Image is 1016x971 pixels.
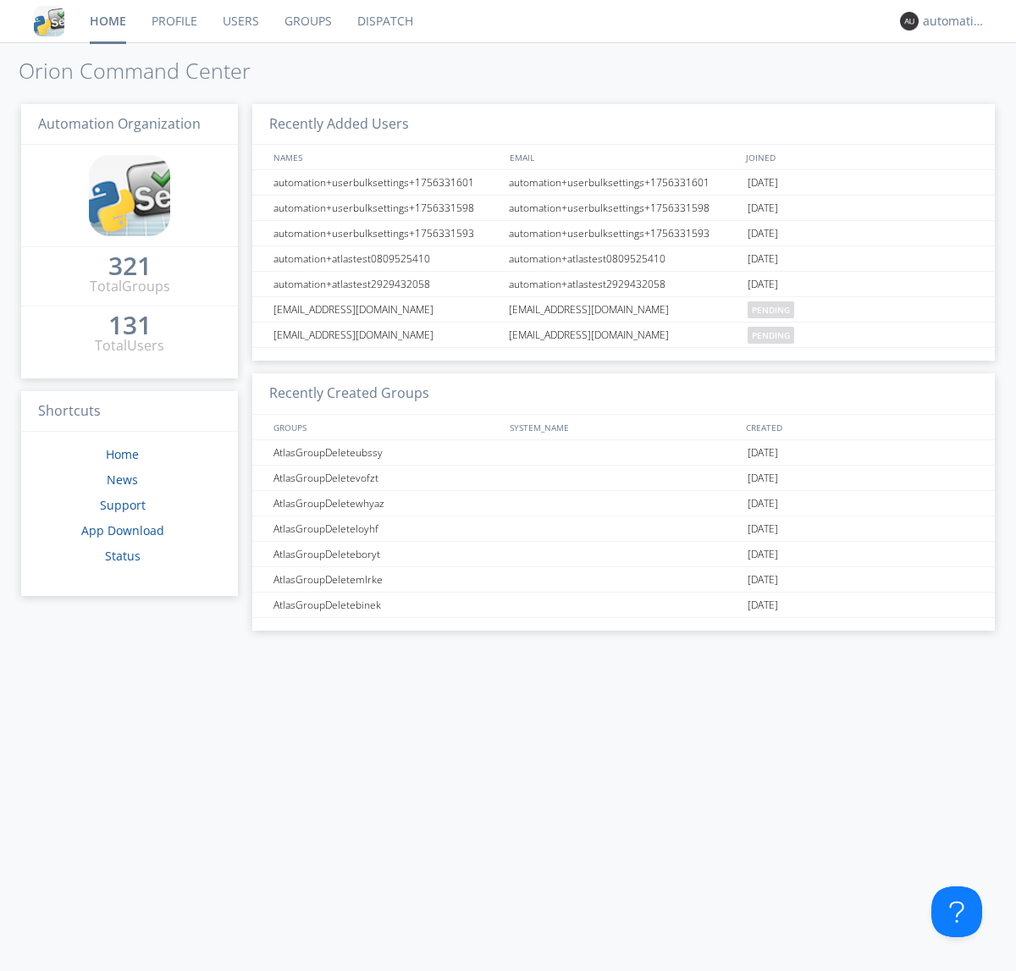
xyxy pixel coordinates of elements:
[269,272,504,296] div: automation+atlastest2929432058
[269,593,504,617] div: AtlasGroupDeletebinek
[505,221,743,246] div: automation+userbulksettings+1756331593
[748,301,794,318] span: pending
[269,440,504,465] div: AtlasGroupDeleteubssy
[106,446,139,462] a: Home
[748,272,778,297] span: [DATE]
[269,516,504,541] div: AtlasGroupDeleteloyhf
[95,336,164,356] div: Total Users
[252,272,995,297] a: automation+atlastest2929432058automation+atlastest2929432058[DATE]
[108,317,152,336] a: 131
[81,522,164,538] a: App Download
[252,567,995,593] a: AtlasGroupDeletemlrke[DATE]
[252,246,995,272] a: automation+atlastest0809525410automation+atlastest0809525410[DATE]
[505,196,743,220] div: automation+userbulksettings+1756331598
[252,221,995,246] a: automation+userbulksettings+1756331593automation+userbulksettings+1756331593[DATE]
[269,170,504,195] div: automation+userbulksettings+1756331601
[21,391,238,433] h3: Shortcuts
[505,297,743,322] div: [EMAIL_ADDRESS][DOMAIN_NAME]
[252,440,995,466] a: AtlasGroupDeleteubssy[DATE]
[748,440,778,466] span: [DATE]
[269,323,504,347] div: [EMAIL_ADDRESS][DOMAIN_NAME]
[269,145,501,169] div: NAMES
[748,466,778,491] span: [DATE]
[107,472,138,488] a: News
[269,297,504,322] div: [EMAIL_ADDRESS][DOMAIN_NAME]
[34,6,64,36] img: cddb5a64eb264b2086981ab96f4c1ba7
[748,327,794,344] span: pending
[90,277,170,296] div: Total Groups
[89,155,170,236] img: cddb5a64eb264b2086981ab96f4c1ba7
[269,415,501,439] div: GROUPS
[505,145,742,169] div: EMAIL
[269,542,504,566] div: AtlasGroupDeleteboryt
[505,272,743,296] div: automation+atlastest2929432058
[748,170,778,196] span: [DATE]
[269,196,504,220] div: automation+userbulksettings+1756331598
[900,12,919,30] img: 373638.png
[252,516,995,542] a: AtlasGroupDeleteloyhf[DATE]
[742,145,979,169] div: JOINED
[269,567,504,592] div: AtlasGroupDeletemlrke
[269,491,504,516] div: AtlasGroupDeletewhyaz
[269,221,504,246] div: automation+userbulksettings+1756331593
[252,466,995,491] a: AtlasGroupDeletevofzt[DATE]
[505,170,743,195] div: automation+userbulksettings+1756331601
[505,415,742,439] div: SYSTEM_NAME
[252,373,995,415] h3: Recently Created Groups
[748,196,778,221] span: [DATE]
[252,491,995,516] a: AtlasGroupDeletewhyaz[DATE]
[742,415,979,439] div: CREATED
[252,297,995,323] a: [EMAIL_ADDRESS][DOMAIN_NAME][EMAIL_ADDRESS][DOMAIN_NAME]pending
[923,13,986,30] div: automation+atlas0004
[505,323,743,347] div: [EMAIL_ADDRESS][DOMAIN_NAME]
[252,542,995,567] a: AtlasGroupDeleteboryt[DATE]
[505,246,743,271] div: automation+atlastest0809525410
[252,593,995,618] a: AtlasGroupDeletebinek[DATE]
[108,257,152,277] a: 321
[252,196,995,221] a: automation+userbulksettings+1756331598automation+userbulksettings+1756331598[DATE]
[269,246,504,271] div: automation+atlastest0809525410
[748,516,778,542] span: [DATE]
[748,221,778,246] span: [DATE]
[748,246,778,272] span: [DATE]
[748,567,778,593] span: [DATE]
[38,114,201,133] span: Automation Organization
[252,104,995,146] h3: Recently Added Users
[748,491,778,516] span: [DATE]
[252,170,995,196] a: automation+userbulksettings+1756331601automation+userbulksettings+1756331601[DATE]
[748,593,778,618] span: [DATE]
[105,548,141,564] a: Status
[931,886,982,937] iframe: Toggle Customer Support
[108,317,152,334] div: 131
[100,497,146,513] a: Support
[269,466,504,490] div: AtlasGroupDeletevofzt
[252,323,995,348] a: [EMAIL_ADDRESS][DOMAIN_NAME][EMAIL_ADDRESS][DOMAIN_NAME]pending
[748,542,778,567] span: [DATE]
[108,257,152,274] div: 321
